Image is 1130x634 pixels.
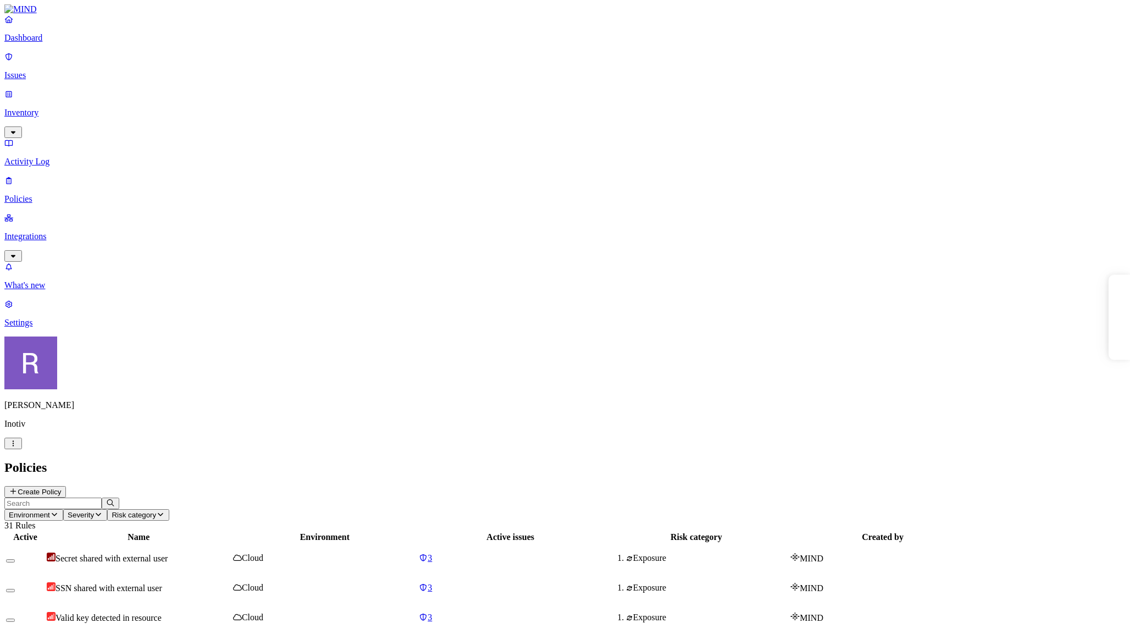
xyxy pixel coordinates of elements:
p: Inotiv [4,419,1126,429]
p: [PERSON_NAME] [4,400,1126,410]
div: Risk category [604,532,788,542]
span: 3 [428,583,432,592]
div: Active issues [419,532,602,542]
a: 3 [419,583,602,593]
a: Inventory [4,89,1126,136]
img: mind-logo-icon [790,582,800,591]
p: Policies [4,194,1126,204]
span: 3 [428,613,432,622]
a: Issues [4,52,1126,80]
span: Severity [68,511,94,519]
h2: Policies [4,460,1126,475]
img: severity-high [47,582,56,591]
p: Issues [4,70,1126,80]
span: 3 [428,553,432,563]
img: severity-critical [47,553,56,561]
span: SSN shared with external user [56,583,162,593]
div: Exposure [626,553,788,563]
span: MIND [800,613,823,622]
span: Risk category [112,511,156,519]
a: Policies [4,175,1126,204]
span: Cloud [242,613,263,622]
div: Exposure [626,613,788,622]
a: 3 [419,613,602,622]
span: MIND [800,583,823,593]
a: Integrations [4,213,1126,260]
p: Activity Log [4,157,1126,167]
a: Settings [4,299,1126,328]
span: Cloud [242,583,263,592]
div: Active [6,532,45,542]
div: Exposure [626,583,788,593]
p: Dashboard [4,33,1126,43]
a: Activity Log [4,138,1126,167]
p: What's new [4,280,1126,290]
img: MIND [4,4,37,14]
img: Rich Thompson [4,337,57,389]
input: Search [4,498,102,509]
img: mind-logo-icon [790,553,800,561]
span: MIND [800,554,823,563]
p: Settings [4,318,1126,328]
a: MIND [4,4,1126,14]
div: Created by [790,532,975,542]
a: What's new [4,262,1126,290]
div: Name [47,532,231,542]
span: Secret shared with external user [56,554,168,563]
span: Environment [9,511,50,519]
a: 3 [419,553,602,563]
p: Integrations [4,231,1126,241]
img: mind-logo-icon [790,612,800,621]
span: 31 Rules [4,521,35,530]
a: Dashboard [4,14,1126,43]
span: Valid key detected in resource [56,613,162,622]
button: Create Policy [4,486,66,498]
img: severity-high [47,612,56,621]
span: Cloud [242,553,263,563]
p: Inventory [4,108,1126,118]
div: Environment [233,532,417,542]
